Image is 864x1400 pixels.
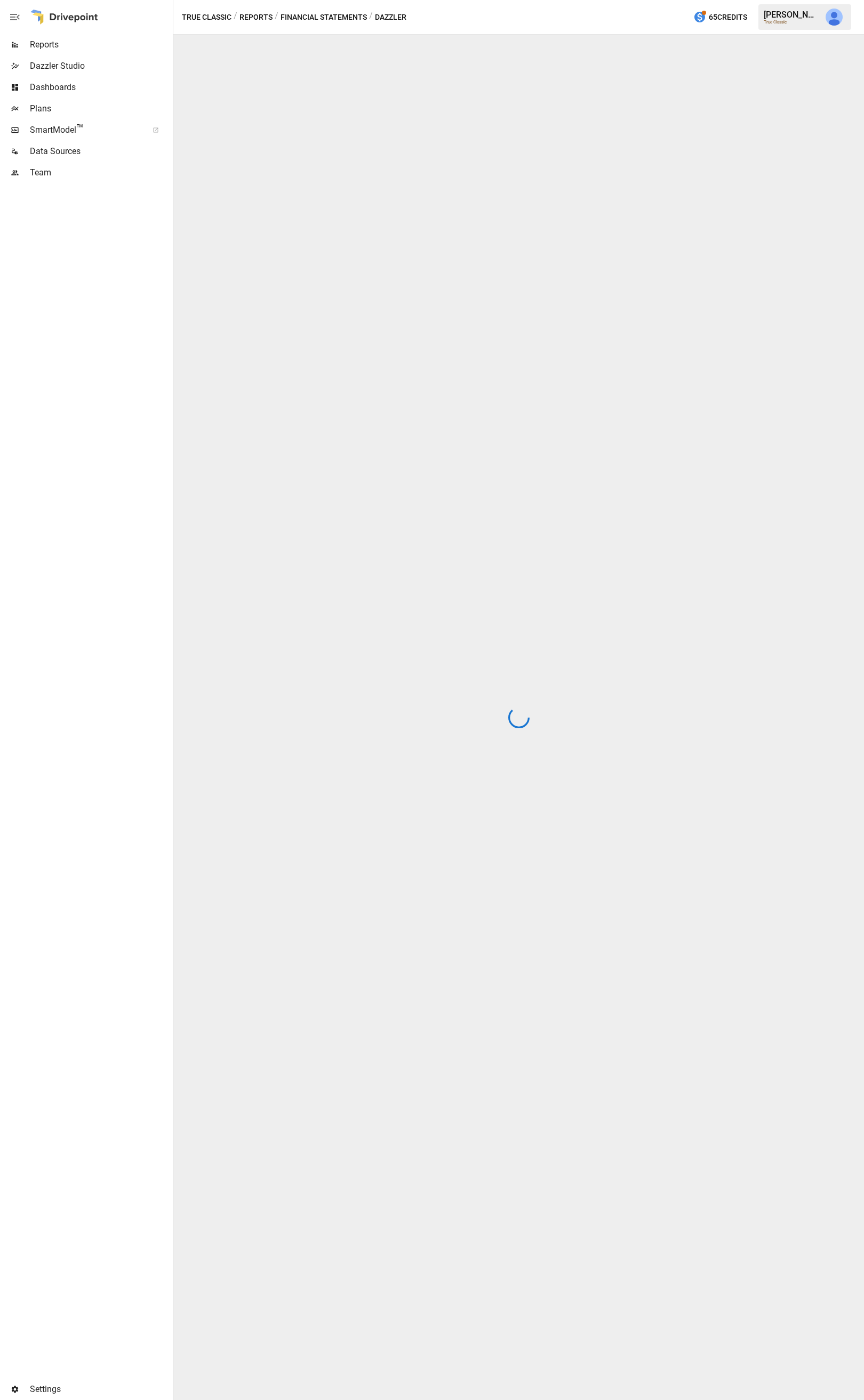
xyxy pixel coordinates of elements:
[819,2,849,32] button: Jack Barned
[239,11,273,24] button: Reports
[764,20,819,25] div: True Classic
[30,102,171,115] span: Plans
[30,124,141,136] span: SmartModel
[182,11,231,24] button: True Classic
[689,7,751,27] button: 65Credits
[30,38,171,51] span: Reports
[30,166,171,179] span: Team
[709,11,747,24] span: 65 Credits
[275,11,278,24] div: /
[76,122,84,135] span: ™
[281,11,367,24] button: Financial Statements
[30,145,171,158] span: Data Sources
[234,11,237,24] div: /
[764,10,819,20] div: [PERSON_NAME]
[30,1383,171,1396] span: Settings
[30,81,171,94] span: Dashboards
[30,60,171,73] span: Dazzler Studio
[826,9,843,26] img: Jack Barned
[369,11,373,24] div: /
